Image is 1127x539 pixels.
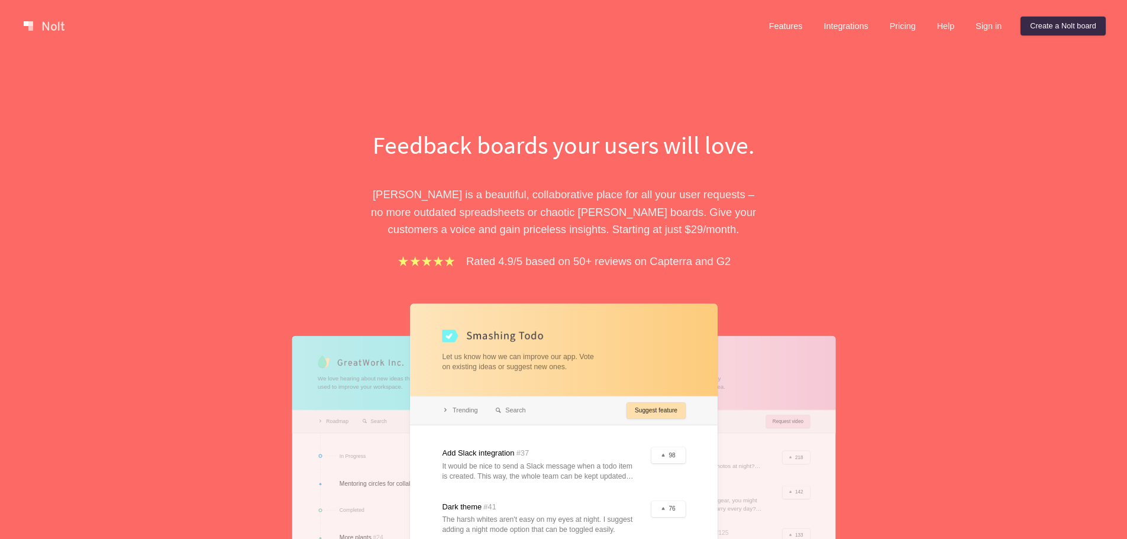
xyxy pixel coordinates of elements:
[966,17,1011,35] a: Sign in
[880,17,925,35] a: Pricing
[360,128,768,162] h1: Feedback boards your users will love.
[396,254,457,268] img: stars.b067e34983.png
[466,253,731,270] p: Rated 4.9/5 based on 50+ reviews on Capterra and G2
[1021,17,1106,35] a: Create a Nolt board
[360,186,768,238] p: [PERSON_NAME] is a beautiful, collaborative place for all your user requests – no more outdated s...
[760,17,812,35] a: Features
[928,17,964,35] a: Help
[814,17,877,35] a: Integrations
